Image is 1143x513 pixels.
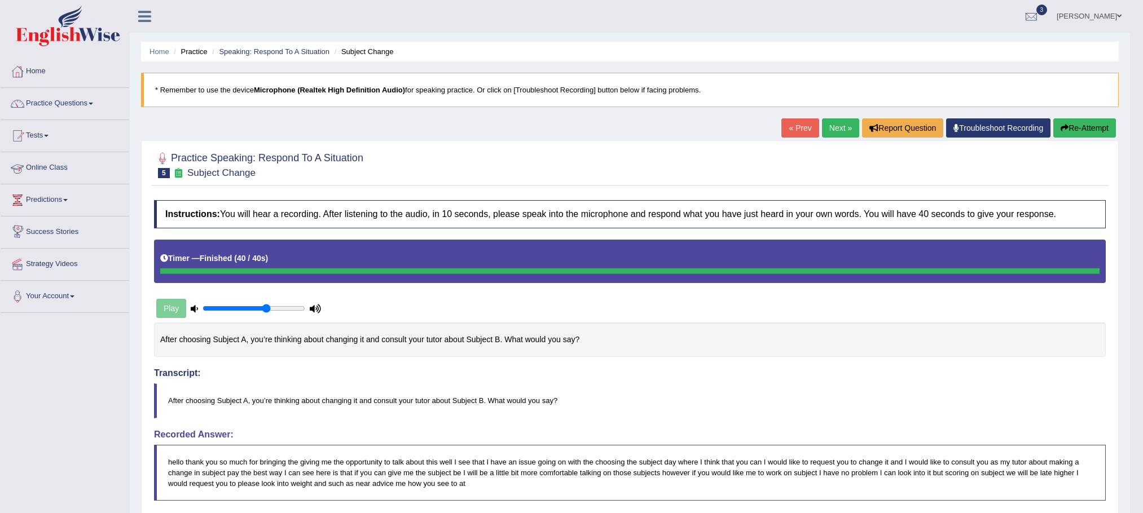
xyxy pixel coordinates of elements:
[141,73,1119,107] blockquote: * Remember to use the device for speaking practice. Or click on [Troubleshoot Recording] button b...
[1,249,129,277] a: Strategy Videos
[1,281,129,309] a: Your Account
[234,254,237,263] b: (
[1,184,129,213] a: Predictions
[158,168,170,178] span: 5
[1,56,129,84] a: Home
[160,254,268,263] h5: Timer —
[200,254,232,263] b: Finished
[1,88,129,116] a: Practice Questions
[1036,5,1048,15] span: 3
[173,168,184,179] small: Exam occurring question
[1,216,129,245] a: Success Stories
[946,118,1050,138] a: Troubleshoot Recording
[154,383,1106,418] blockquote: After choosing Subject A, you’re thinking about changing it and consult your tutor about Subject ...
[862,118,943,138] button: Report Question
[154,445,1106,501] blockquote: hello thank you so much for bringing the giving me the opportunity to talk about this well I see ...
[254,86,405,94] b: Microphone (Realtek High Definition Audio)
[219,47,329,56] a: Speaking: Respond To A Situation
[332,46,394,57] li: Subject Change
[1053,118,1116,138] button: Re-Attempt
[150,47,169,56] a: Home
[266,254,269,263] b: )
[822,118,859,138] a: Next »
[154,150,363,178] h2: Practice Speaking: Respond To A Situation
[781,118,819,138] a: « Prev
[171,46,207,57] li: Practice
[187,167,256,178] small: Subject Change
[154,200,1106,228] h4: You will hear a recording. After listening to the audio, in 10 seconds, please speak into the mic...
[1,120,129,148] a: Tests
[165,209,220,219] b: Instructions:
[1,152,129,180] a: Online Class
[154,430,1106,440] h4: Recorded Answer:
[237,254,266,263] b: 40 / 40s
[154,322,1106,357] div: After choosing Subject A, you’re thinking about changing it and consult your tutor about Subject ...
